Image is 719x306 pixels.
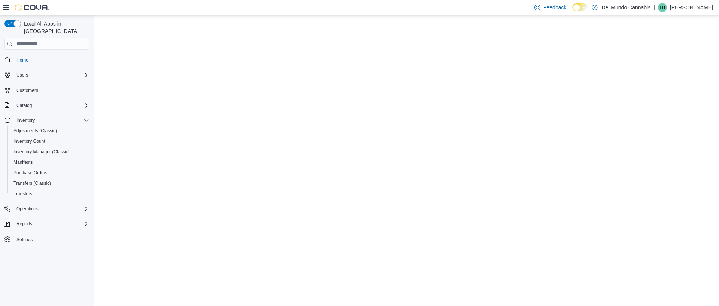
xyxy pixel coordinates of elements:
button: Users [1,70,92,80]
span: Transfers (Classic) [13,180,51,186]
span: Home [16,57,28,63]
span: Manifests [13,159,33,165]
button: Adjustments (Classic) [7,126,92,136]
input: Dark Mode [572,3,588,11]
button: Manifests [7,157,92,168]
span: Settings [13,234,89,244]
button: Users [13,70,31,79]
a: Home [13,55,31,64]
button: Transfers (Classic) [7,178,92,189]
button: Purchase Orders [7,168,92,178]
button: Inventory [13,116,38,125]
button: Reports [1,219,92,229]
button: Operations [13,204,42,213]
span: Customers [13,85,89,95]
span: Operations [13,204,89,213]
button: Home [1,54,92,65]
p: Del Mundo Cannabis [601,3,650,12]
span: Customers [16,87,38,93]
span: Inventory [16,117,35,123]
a: Transfers (Classic) [10,179,54,188]
span: Inventory [13,116,89,125]
span: Inventory Manager (Classic) [10,147,89,156]
span: Load All Apps in [GEOGRAPHIC_DATA] [21,20,89,35]
a: Inventory Manager (Classic) [10,147,73,156]
span: Home [13,55,89,64]
a: Adjustments (Classic) [10,126,60,135]
span: Catalog [16,102,32,108]
span: Settings [16,237,33,243]
span: Users [13,70,89,79]
span: Inventory Manager (Classic) [13,149,70,155]
button: Settings [1,234,92,244]
span: Feedback [543,4,566,11]
span: Transfers (Classic) [10,179,89,188]
span: Reports [16,221,32,227]
span: Operations [16,206,39,212]
button: Operations [1,204,92,214]
button: Catalog [13,101,35,110]
span: Catalog [13,101,89,110]
span: Manifests [10,158,89,167]
span: LB [660,3,665,12]
a: Transfers [10,189,35,198]
img: Cova [15,4,49,11]
button: Customers [1,85,92,96]
button: Catalog [1,100,92,111]
a: Customers [13,86,41,95]
button: Inventory Count [7,136,92,147]
span: Transfers [13,191,32,197]
button: Transfers [7,189,92,199]
span: Purchase Orders [10,168,89,177]
div: Luis Baez [658,3,667,12]
p: | [653,3,655,12]
p: [PERSON_NAME] [670,3,713,12]
a: Manifests [10,158,36,167]
nav: Complex example [4,51,89,264]
a: Inventory Count [10,137,48,146]
span: Users [16,72,28,78]
span: Adjustments (Classic) [13,128,57,134]
button: Reports [13,219,35,228]
button: Inventory [1,115,92,126]
span: Transfers [10,189,89,198]
span: Inventory Count [13,138,45,144]
button: Inventory Manager (Classic) [7,147,92,157]
span: Reports [13,219,89,228]
a: Purchase Orders [10,168,51,177]
span: Dark Mode [572,11,573,12]
a: Settings [13,235,36,244]
span: Inventory Count [10,137,89,146]
span: Purchase Orders [13,170,48,176]
span: Adjustments (Classic) [10,126,89,135]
